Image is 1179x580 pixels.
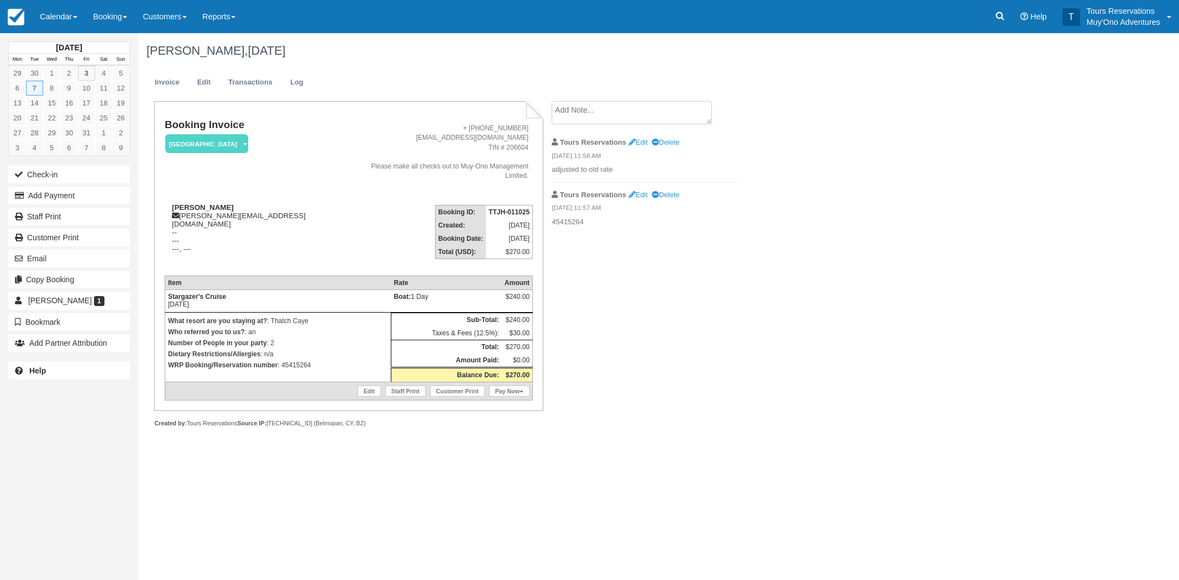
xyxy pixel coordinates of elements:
button: Bookmark [8,313,130,331]
th: Item [165,276,391,290]
th: Sat [95,54,112,66]
button: Add Partner Attribution [8,334,130,352]
a: 29 [9,66,26,81]
strong: Stargazer's Cruise [168,293,226,300]
th: Wed [43,54,60,66]
a: 12 [112,81,129,96]
td: $270.00 [486,245,533,259]
a: Transactions [220,72,281,93]
a: 24 [78,110,95,125]
strong: [DATE] [56,43,82,52]
b: Help [29,366,46,375]
a: 9 [60,81,77,96]
a: 22 [43,110,60,125]
a: 8 [43,81,60,96]
p: Tours Reservations [1087,6,1160,17]
a: 6 [60,140,77,155]
a: [GEOGRAPHIC_DATA] [165,134,244,154]
a: 20 [9,110,26,125]
span: [DATE] [248,44,285,57]
strong: What resort are you staying at? [168,317,267,325]
a: 23 [60,110,77,125]
a: Customer Print [430,386,485,397]
p: : Thatch Caye [168,315,388,326]
button: Check-in [8,166,130,183]
div: [PERSON_NAME][EMAIL_ADDRESS][DOMAIN_NAME] -- --- ---, --- [165,203,353,267]
a: Pay Now [489,386,530,397]
strong: WRP Booking/Reservation number [168,361,277,369]
th: Mon [9,54,26,66]
a: Staff Print [8,208,130,225]
td: [DATE] [165,290,391,313]
p: : n/a [168,349,388,360]
a: 3 [9,140,26,155]
strong: $270.00 [506,371,530,379]
h1: Booking Invoice [165,119,353,131]
th: Balance Due: [391,368,502,382]
a: 29 [43,125,60,140]
a: 11 [95,81,112,96]
strong: Source IP: [237,420,266,426]
img: checkfront-main-nav-mini-logo.png [8,9,24,25]
a: 4 [26,140,43,155]
span: 1 [94,296,104,306]
a: 10 [78,81,95,96]
a: 30 [60,125,77,140]
a: 8 [95,140,112,155]
td: [DATE] [486,232,533,245]
h1: [PERSON_NAME], [146,44,1014,57]
strong: Created by: [154,420,187,426]
p: : 45415264 [168,360,388,371]
th: Created: [435,219,486,232]
a: 2 [60,66,77,81]
a: Invoice [146,72,188,93]
th: Rate [391,276,502,290]
div: $240.00 [505,293,530,309]
a: 26 [112,110,129,125]
a: 7 [78,140,95,155]
th: Amount Paid: [391,354,502,368]
td: [DATE] [486,219,533,232]
a: 1 [95,125,112,140]
strong: [PERSON_NAME] [172,203,234,212]
a: 28 [26,125,43,140]
a: 21 [26,110,43,125]
a: 25 [95,110,112,125]
td: $0.00 [502,354,533,368]
a: 9 [112,140,129,155]
p: : 2 [168,338,388,349]
th: Amount [502,276,533,290]
th: Thu [60,54,77,66]
a: 18 [95,96,112,110]
i: Help [1020,13,1028,20]
a: 4 [95,66,112,81]
em: [DATE] 11:58 AM [552,151,738,164]
strong: TTJH-011025 [489,208,530,216]
th: Booking Date: [435,232,486,245]
a: 14 [26,96,43,110]
td: $270.00 [502,340,533,354]
td: Taxes & Fees (12.5%): [391,326,502,340]
a: 30 [26,66,43,81]
button: Add Payment [8,187,130,204]
address: + [PHONE_NUMBER] [EMAIL_ADDRESS][DOMAIN_NAME] TIN # 206604 Please make all checks out to Muy-Ono ... [358,124,529,181]
button: Copy Booking [8,271,130,288]
a: 5 [43,140,60,155]
td: $240.00 [502,313,533,327]
strong: Tours Reservations [560,191,626,199]
strong: Tours Reservations [560,138,626,146]
a: 1 [43,66,60,81]
td: $30.00 [502,326,533,340]
a: 31 [78,125,95,140]
a: Help [8,362,130,379]
a: Log [282,72,312,93]
th: Fri [78,54,95,66]
a: 6 [9,81,26,96]
span: [PERSON_NAME] [28,296,92,305]
td: 1 Day [391,290,502,313]
a: 27 [9,125,26,140]
th: Total (USD): [435,245,486,259]
em: [GEOGRAPHIC_DATA] [165,134,248,154]
strong: Number of People in your party [168,339,267,347]
a: Staff Print [385,386,426,397]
